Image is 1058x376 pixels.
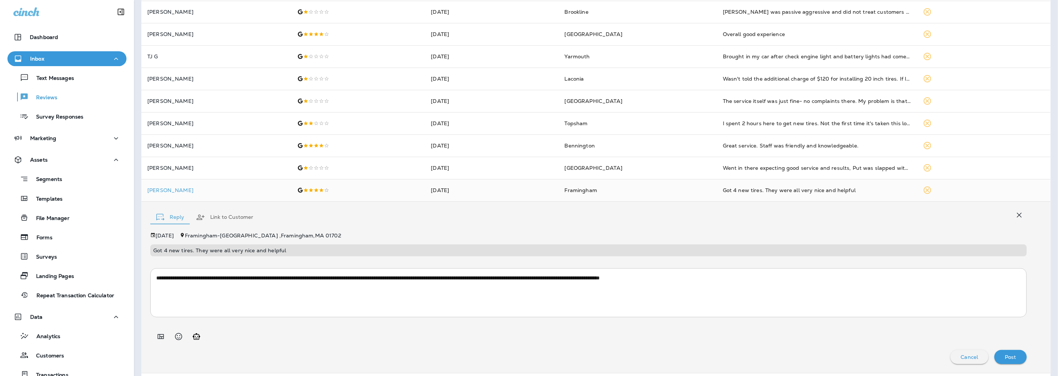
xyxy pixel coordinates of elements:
[425,68,558,90] td: [DATE]
[30,157,48,163] p: Assets
[425,90,558,112] td: [DATE]
[565,187,597,194] span: Framingham
[565,9,589,15] span: Brookline
[7,347,126,363] button: Customers
[29,94,57,101] p: Reviews
[29,114,83,121] p: Survey Responses
[147,31,285,37] p: [PERSON_NAME]
[7,229,126,245] button: Forms
[147,98,285,104] p: [PERSON_NAME]
[7,171,126,187] button: Segments
[190,204,259,231] button: Link to Customer
[7,152,126,167] button: Assets
[425,112,558,134] td: [DATE]
[29,234,52,242] p: Forms
[153,247,1024,253] p: Got 4 new tires. They were all very nice and helpful
[7,268,126,283] button: Landing Pages
[723,97,911,105] div: The service itself was just fine- no complaints there. My problem is that I found out in the week...
[29,333,60,340] p: Analytics
[565,120,588,127] span: Topsham
[565,142,595,149] span: Bennington
[723,120,911,127] div: I spent 2 hours here to get new tires. Not the first time it's taken this long. I had a stuck cal...
[7,210,126,226] button: File Manager
[7,131,126,146] button: Marketing
[565,75,584,82] span: Laconia
[425,23,558,45] td: [DATE]
[723,164,911,172] div: Went in there expecting good service and results, Put was slapped with problems after problem. So...
[29,75,74,82] p: Text Messages
[723,53,911,60] div: Brought in my car after check engine light and battery lights had come on, diagnostic said there ...
[147,187,285,193] p: [PERSON_NAME]
[425,45,558,68] td: [DATE]
[994,350,1027,364] button: Post
[110,4,131,19] button: Collapse Sidebar
[147,143,285,149] p: [PERSON_NAME]
[7,108,126,124] button: Survey Responses
[7,328,126,344] button: Analytics
[723,142,911,149] div: Great service. Staff was friendly and knowledgeable.
[7,191,126,206] button: Templates
[30,56,44,62] p: Inbox
[29,353,64,360] p: Customers
[565,98,622,104] span: [GEOGRAPHIC_DATA]
[723,30,911,38] div: Overall good experience
[156,233,174,239] p: [DATE]
[30,135,56,141] p: Marketing
[7,30,126,45] button: Dashboard
[425,179,558,201] td: [DATE]
[147,9,285,15] p: [PERSON_NAME]
[171,329,186,344] button: Select an emoji
[185,232,341,239] span: Framingham - [GEOGRAPHIC_DATA] , Framingham , MA 01702
[147,76,285,82] p: [PERSON_NAME]
[7,309,126,324] button: Data
[565,31,622,38] span: [GEOGRAPHIC_DATA]
[29,196,62,203] p: Templates
[565,53,590,60] span: Yarmouth
[29,292,114,299] p: Repeat Transaction Calculator
[29,215,70,222] p: File Manager
[961,354,978,360] p: Cancel
[153,329,168,344] button: Add in a premade template
[565,165,622,171] span: [GEOGRAPHIC_DATA]
[147,187,285,193] div: Click to view Customer Drawer
[29,254,57,261] p: Surveys
[7,89,126,105] button: Reviews
[30,34,58,40] p: Dashboard
[723,75,911,82] div: Wasn't told the additional charge of $120 for installing 20 inch tires. If I had my glasses with ...
[723,187,911,194] div: Got 4 new tires. They were all very nice and helpful
[150,204,190,231] button: Reply
[723,8,911,16] div: Bernando was passive aggressive and did not treat customers with respect. Charged me a service wi...
[7,287,126,303] button: Repeat Transaction Calculator
[1005,354,1016,360] p: Post
[29,273,74,280] p: Landing Pages
[189,329,204,344] button: Generate AI response
[29,176,62,184] p: Segments
[30,314,43,320] p: Data
[7,70,126,85] button: Text Messages
[425,1,558,23] td: [DATE]
[7,249,126,264] button: Surveys
[147,54,285,59] p: TJ G
[147,120,285,126] p: [PERSON_NAME]
[425,134,558,157] td: [DATE]
[7,51,126,66] button: Inbox
[425,157,558,179] td: [DATE]
[147,165,285,171] p: [PERSON_NAME]
[950,350,989,364] button: Cancel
